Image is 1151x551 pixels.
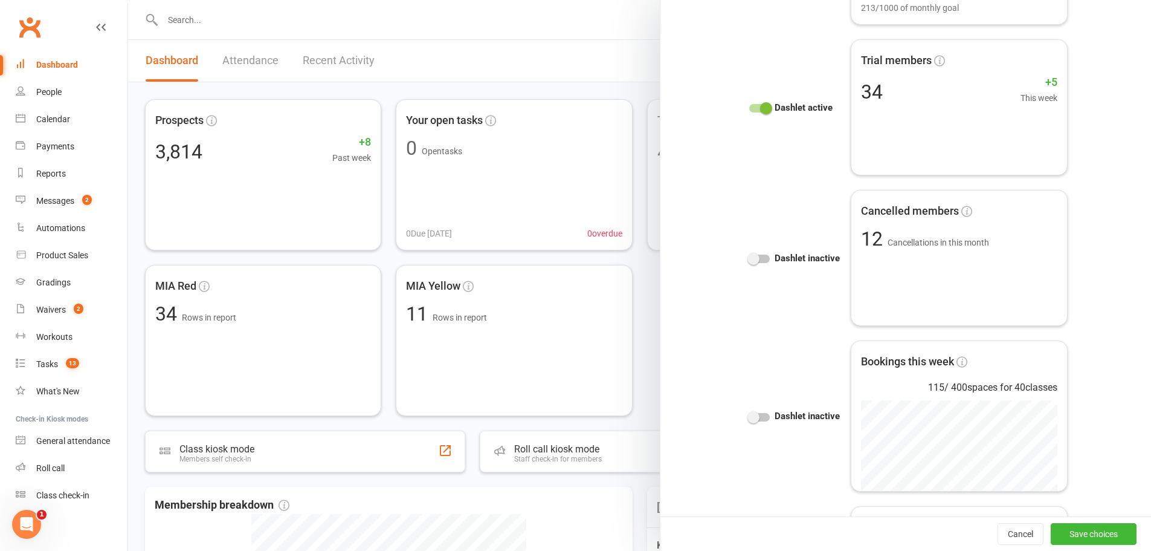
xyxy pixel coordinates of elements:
[36,386,80,396] div: What's New
[36,60,78,70] div: Dashboard
[16,133,127,160] a: Payments
[36,114,70,124] div: Calendar
[36,278,71,287] div: Gradings
[16,482,127,509] a: Class kiosk mode
[1020,74,1057,91] span: +5
[12,510,41,539] iframe: Intercom live chat
[36,305,66,315] div: Waivers
[1051,523,1136,545] button: Save choices
[36,196,74,206] div: Messages
[36,359,58,369] div: Tasks
[16,296,127,324] a: Waivers 2
[998,523,1043,545] button: Cancel
[37,510,47,520] span: 1
[16,351,127,378] a: Tasks 13
[36,436,110,446] div: General attendance
[861,82,883,102] div: 34
[36,142,74,151] div: Payments
[36,87,62,97] div: People
[16,215,127,242] a: Automations
[16,324,127,351] a: Workouts
[16,106,127,133] a: Calendar
[861,353,954,371] span: Bookings this week
[82,195,92,205] span: 2
[16,160,127,187] a: Reports
[16,79,127,106] a: People
[861,52,932,70] span: Trial members
[16,455,127,482] a: Roll call
[861,227,888,250] span: 12
[36,223,85,233] div: Automations
[16,242,127,269] a: Product Sales
[74,304,83,314] span: 2
[861,380,1057,396] div: 115 / 400 spaces for 40 classes
[15,12,45,42] a: Clubworx
[66,358,79,368] span: 13
[861,203,959,220] span: Cancelled members
[36,332,73,342] div: Workouts
[36,491,89,500] div: Class check-in
[16,428,127,455] a: General attendance kiosk mode
[16,269,127,296] a: Gradings
[888,238,989,247] span: Cancellations in this month
[36,463,65,473] div: Roll call
[775,251,840,266] strong: Dashlet inactive
[861,1,959,15] span: 213/1000 of monthly goal
[775,100,833,115] strong: Dashlet active
[36,250,88,260] div: Product Sales
[16,378,127,405] a: What's New
[16,51,127,79] a: Dashboard
[775,409,840,423] strong: Dashlet inactive
[1020,91,1057,105] span: This week
[16,187,127,215] a: Messages 2
[36,169,66,178] div: Reports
